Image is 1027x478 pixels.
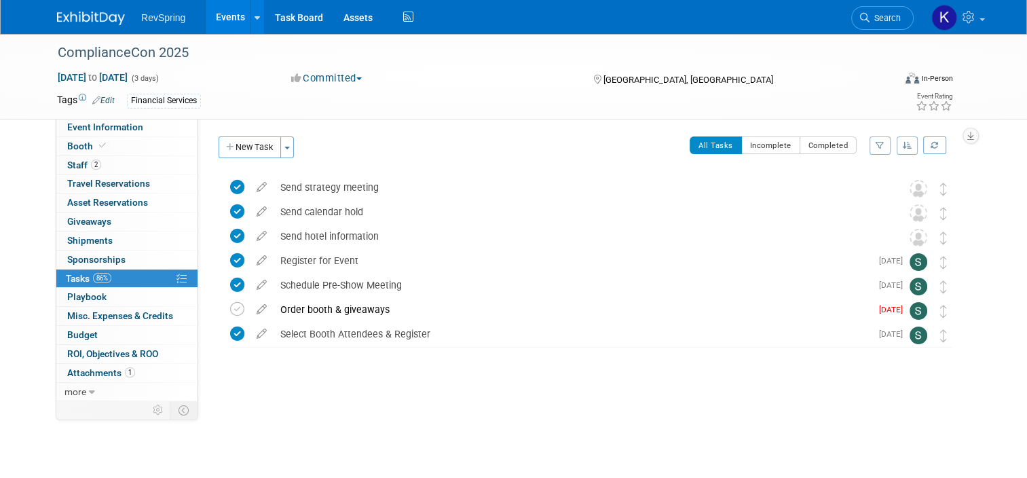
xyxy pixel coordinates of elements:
[879,305,910,314] span: [DATE]
[910,180,927,198] img: Unassigned
[219,136,281,158] button: New Task
[250,279,274,291] a: edit
[56,232,198,250] a: Shipments
[56,307,198,325] a: Misc. Expenses & Credits
[53,41,877,65] div: ComplianceCon 2025
[86,72,99,83] span: to
[821,71,953,91] div: Event Format
[170,401,198,419] td: Toggle Event Tabs
[67,216,111,227] span: Giveaways
[56,137,198,155] a: Booth
[274,249,871,272] div: Register for Event
[67,291,107,302] span: Playbook
[916,93,952,100] div: Event Rating
[250,181,274,194] a: edit
[923,136,946,154] a: Refresh
[67,178,150,189] span: Travel Reservations
[910,327,927,344] img: Shannon Battenfeld
[67,141,109,151] span: Booth
[879,256,910,265] span: [DATE]
[56,174,198,193] a: Travel Reservations
[127,94,201,108] div: Financial Services
[56,345,198,363] a: ROI, Objectives & ROO
[56,383,198,401] a: more
[56,251,198,269] a: Sponsorships
[57,12,125,25] img: ExhibitDay
[940,232,947,244] i: Move task
[800,136,857,154] button: Completed
[57,93,115,109] td: Tags
[67,122,143,132] span: Event Information
[910,253,927,271] img: Shannon Battenfeld
[940,329,947,342] i: Move task
[56,270,198,288] a: Tasks86%
[250,304,274,316] a: edit
[910,302,927,320] img: Shannon Battenfeld
[67,254,126,265] span: Sponsorships
[56,156,198,174] a: Staff2
[286,71,367,86] button: Committed
[921,73,953,84] div: In-Person
[56,194,198,212] a: Asset Reservations
[910,229,927,246] img: Unassigned
[905,73,919,84] img: Format-Inperson.png
[99,142,106,149] i: Booth reservation complete
[940,280,947,293] i: Move task
[274,274,871,297] div: Schedule Pre-Show Meeting
[67,160,101,170] span: Staff
[940,305,947,318] i: Move task
[147,401,170,419] td: Personalize Event Tab Strip
[274,298,871,321] div: Order booth & giveaways
[250,230,274,242] a: edit
[250,206,274,218] a: edit
[690,136,742,154] button: All Tasks
[274,200,882,223] div: Send calendar hold
[56,118,198,136] a: Event Information
[91,160,101,170] span: 2
[741,136,800,154] button: Incomplete
[56,213,198,231] a: Giveaways
[56,288,198,306] a: Playbook
[879,329,910,339] span: [DATE]
[57,71,128,84] span: [DATE] [DATE]
[67,310,173,321] span: Misc. Expenses & Credits
[67,367,135,378] span: Attachments
[851,6,914,30] a: Search
[56,326,198,344] a: Budget
[130,74,159,83] span: (3 days)
[250,328,274,340] a: edit
[940,183,947,196] i: Move task
[940,256,947,269] i: Move task
[274,323,871,346] div: Select Booth Attendees & Register
[940,207,947,220] i: Move task
[67,329,98,340] span: Budget
[93,273,111,283] span: 86%
[250,255,274,267] a: edit
[910,278,927,295] img: Shannon Battenfeld
[67,348,158,359] span: ROI, Objectives & ROO
[92,96,115,105] a: Edit
[66,273,111,284] span: Tasks
[879,280,910,290] span: [DATE]
[603,75,773,85] span: [GEOGRAPHIC_DATA], [GEOGRAPHIC_DATA]
[64,386,86,397] span: more
[910,204,927,222] img: Unassigned
[274,176,882,199] div: Send strategy meeting
[141,12,185,23] span: RevSpring
[931,5,957,31] img: Kelsey Culver
[67,197,148,208] span: Asset Reservations
[870,13,901,23] span: Search
[56,364,198,382] a: Attachments1
[67,235,113,246] span: Shipments
[274,225,882,248] div: Send hotel information
[125,367,135,378] span: 1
